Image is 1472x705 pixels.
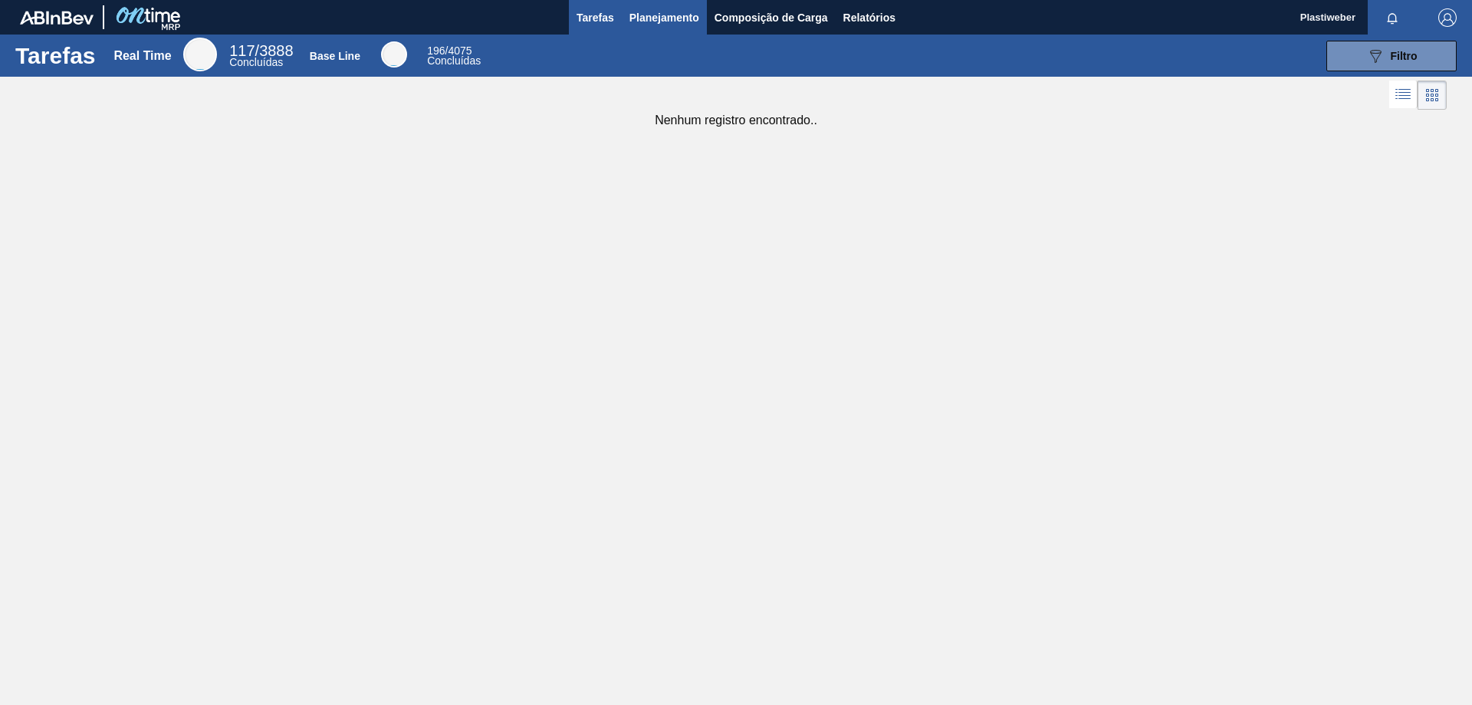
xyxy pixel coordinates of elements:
[20,11,94,25] img: TNhmsLtSVTkK8tSr43FrP2fwEKptu5GPRR3wAAAABJRU5ErkJggg==
[715,8,828,27] span: Composição de Carga
[427,54,481,67] span: Concluídas
[183,38,217,71] div: Real Time
[1368,7,1417,28] button: Notificações
[427,46,481,66] div: Base Line
[577,8,614,27] span: Tarefas
[1418,81,1447,110] div: Visão em Cards
[229,42,293,59] span: / 3888
[1389,81,1418,110] div: Visão em Lista
[381,41,407,68] div: Base Line
[1391,50,1418,62] span: Filtro
[15,47,96,64] h1: Tarefas
[427,44,472,57] span: / 4075
[1438,8,1457,27] img: Logout
[310,50,360,62] div: Base Line
[427,44,445,57] span: 196
[629,8,699,27] span: Planejamento
[229,42,255,59] span: 117
[229,44,293,68] div: Real Time
[113,49,171,63] div: Real Time
[1326,41,1457,71] button: Filtro
[843,8,895,27] span: Relatórios
[229,56,283,68] span: Concluídas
